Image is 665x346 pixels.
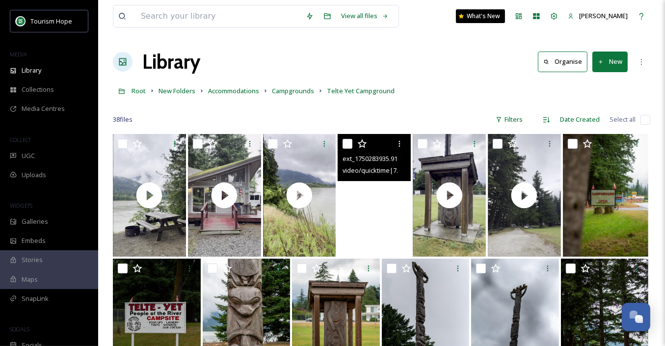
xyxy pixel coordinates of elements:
[327,86,395,95] span: Telte Yet Campground
[263,134,336,257] img: thumbnail
[563,6,633,26] a: [PERSON_NAME]
[538,52,592,72] a: Organise
[491,110,528,129] div: Filters
[136,5,301,27] input: Search your library
[563,134,648,257] img: ext_1750283002.328384_amanda.figlarska@gmail.com-HOP_7066.jpg
[336,6,394,26] a: View all files
[343,165,450,175] span: video/quicktime | 7.22 MB | 1080 x 1920
[272,85,314,97] a: Campgrounds
[488,134,561,257] img: thumbnail
[208,86,259,95] span: Accommodations
[456,9,505,23] a: What's New
[555,110,605,129] div: Date Created
[22,294,49,303] span: SnapLink
[132,86,146,95] span: Root
[22,104,65,113] span: Media Centres
[22,236,46,245] span: Embeds
[592,52,628,72] button: New
[538,52,587,72] button: Organise
[132,85,146,97] a: Root
[22,217,48,226] span: Galleries
[579,11,628,20] span: [PERSON_NAME]
[113,115,133,124] span: 38 file s
[338,134,411,257] video: ext_1750283935.918412_-IMG_8448.MOV
[272,86,314,95] span: Campgrounds
[22,275,38,284] span: Maps
[622,303,650,331] button: Open Chat
[343,154,460,163] span: ext_1750283935.918412_-IMG_8448.MOV
[10,51,27,58] span: MEDIA
[113,134,186,257] img: thumbnail
[327,85,395,97] a: Telte Yet Campground
[30,17,72,26] span: Tourism Hope
[188,134,261,257] img: thumbnail
[610,115,636,124] span: Select all
[22,151,35,160] span: UGC
[159,86,195,95] span: New Folders
[208,85,259,97] a: Accommodations
[413,134,486,257] img: thumbnail
[10,136,31,143] span: COLLECT
[22,170,46,180] span: Uploads
[22,85,54,94] span: Collections
[10,325,29,333] span: SOCIALS
[22,255,43,265] span: Stories
[22,66,41,75] span: Library
[142,47,200,77] a: Library
[159,85,195,97] a: New Folders
[16,16,26,26] img: logo.png
[10,202,32,209] span: WIDGETS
